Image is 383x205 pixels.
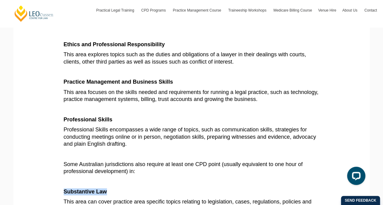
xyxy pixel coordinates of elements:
[64,127,316,147] span: Professional Skills encompasses a wide range of topics, such as communication skills, strategies ...
[339,2,361,19] a: About Us
[361,2,380,19] a: Contact
[170,2,225,19] a: Practice Management Course
[64,189,107,195] b: Substantive Law
[64,89,318,102] span: This area focuses on the skills needed and requirements for running a legal practice, such as tec...
[64,161,303,174] span: Some Australian jurisdictions also require at least one CPD point (usually equivalent to one hour...
[64,51,306,64] span: This area explores topics such as the duties and obligations of a lawyer in their dealings with c...
[225,2,270,19] a: Traineeship Workshops
[138,2,170,19] a: CPD Programs
[315,2,339,19] a: Venue Hire
[342,164,368,190] iframe: LiveChat chat widget
[64,116,112,123] b: Professional Skills
[64,41,165,47] b: Ethics and Professional Responsibility
[14,5,54,22] a: [PERSON_NAME] Centre for Law
[93,2,138,19] a: Practical Legal Training
[64,79,173,85] b: Practice Management and Business Skills
[270,2,315,19] a: Medicare Billing Course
